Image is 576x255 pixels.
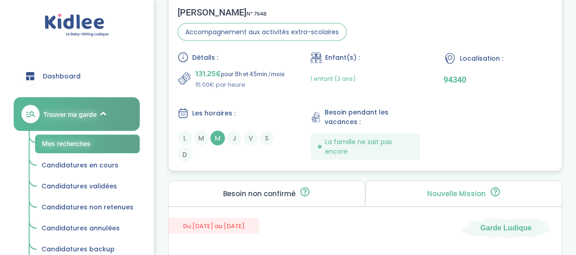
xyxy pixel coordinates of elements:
[41,203,133,212] span: Candidatures non retenues
[210,131,225,146] span: M
[43,72,81,81] span: Dashboard
[45,14,109,37] img: logo.svg
[443,75,553,84] p: 94340
[195,68,285,80] p: pour 8h et 45min /mois
[178,23,347,41] span: Accompagnement aux activités extra-scolaires
[195,68,221,80] span: 131.25€
[178,7,347,18] div: [PERSON_NAME]
[325,108,420,127] span: Besoin pendant les vacances :
[41,161,118,170] span: Candidatures en cours
[194,131,209,146] span: M
[168,218,259,234] span: Du [DATE] au [DATE]
[41,245,115,254] span: Candidatures backup
[41,182,117,191] span: Candidatures validées
[460,54,503,63] span: Localisation :
[260,131,274,146] span: S
[223,190,296,198] p: Besoin non confirmé
[42,140,91,147] span: Mes recherches
[243,131,258,146] span: V
[35,199,140,216] a: Candidatures non retenues
[311,74,356,83] span: 1 enfant (3 ans)
[35,220,140,237] a: Candidatures annulées
[178,131,192,146] span: L
[35,135,140,153] a: Mes recherches
[192,109,235,118] span: Les horaires :
[227,131,241,146] span: J
[35,178,140,195] a: Candidatures validées
[43,109,97,119] span: Trouver ma garde
[246,9,266,19] span: N° 7648
[178,147,192,162] span: D
[195,80,285,89] p: 15.00€ par heure
[325,137,413,156] span: La famille ne sait pas encore
[14,60,140,93] a: Dashboard
[41,224,120,233] span: Candidatures annulées
[427,190,486,198] p: Nouvelle Mission
[325,53,360,62] span: Enfant(s) :
[480,223,532,233] span: Garde Ludique
[14,97,140,131] a: Trouver ma garde
[35,157,140,174] a: Candidatures en cours
[192,53,218,62] span: Détails :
